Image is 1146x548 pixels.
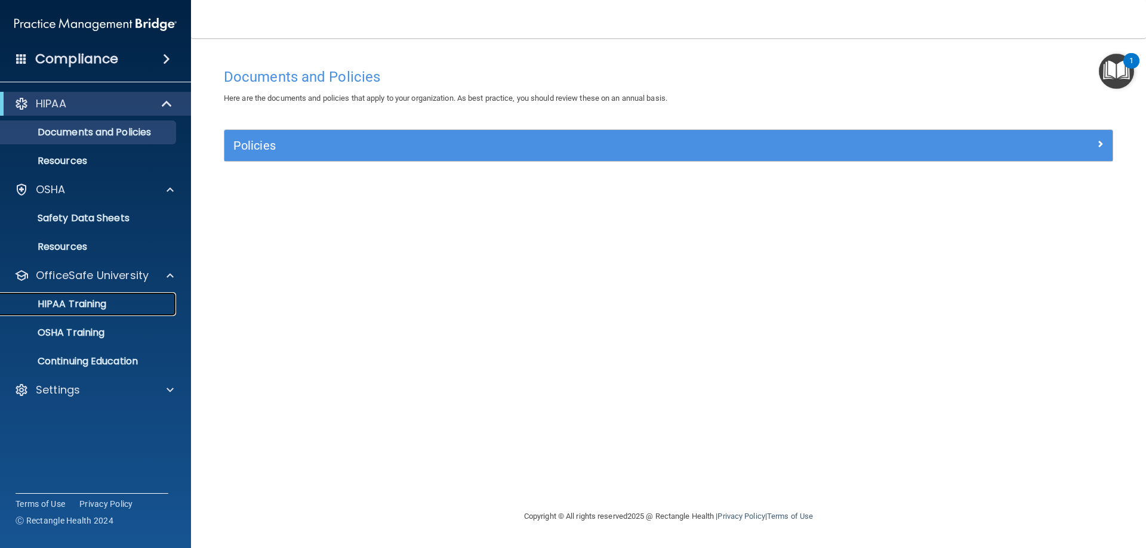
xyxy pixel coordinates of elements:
[8,298,106,310] p: HIPAA Training
[36,182,66,197] p: OSHA
[36,268,149,283] p: OfficeSafe University
[14,13,177,36] img: PMB logo
[14,97,173,111] a: HIPAA
[14,182,174,197] a: OSHA
[14,383,174,397] a: Settings
[8,212,171,224] p: Safety Data Sheets
[8,241,171,253] p: Resources
[8,155,171,167] p: Resources
[1099,54,1134,89] button: Open Resource Center, 1 new notification
[233,136,1104,155] a: Policies
[8,126,171,138] p: Documents and Policies
[16,498,65,510] a: Terms of Use
[224,94,667,103] span: Here are the documents and policies that apply to your organization. As best practice, you should...
[79,498,133,510] a: Privacy Policy
[8,327,104,339] p: OSHA Training
[36,97,66,111] p: HIPAA
[8,355,171,367] p: Continuing Education
[233,139,882,152] h5: Policies
[35,51,118,67] h4: Compliance
[767,512,813,521] a: Terms of Use
[16,515,113,527] span: Ⓒ Rectangle Health 2024
[451,497,886,535] div: Copyright © All rights reserved 2025 @ Rectangle Health | |
[1129,61,1133,76] div: 1
[224,69,1113,85] h4: Documents and Policies
[717,512,765,521] a: Privacy Policy
[36,383,80,397] p: Settings
[14,268,174,283] a: OfficeSafe University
